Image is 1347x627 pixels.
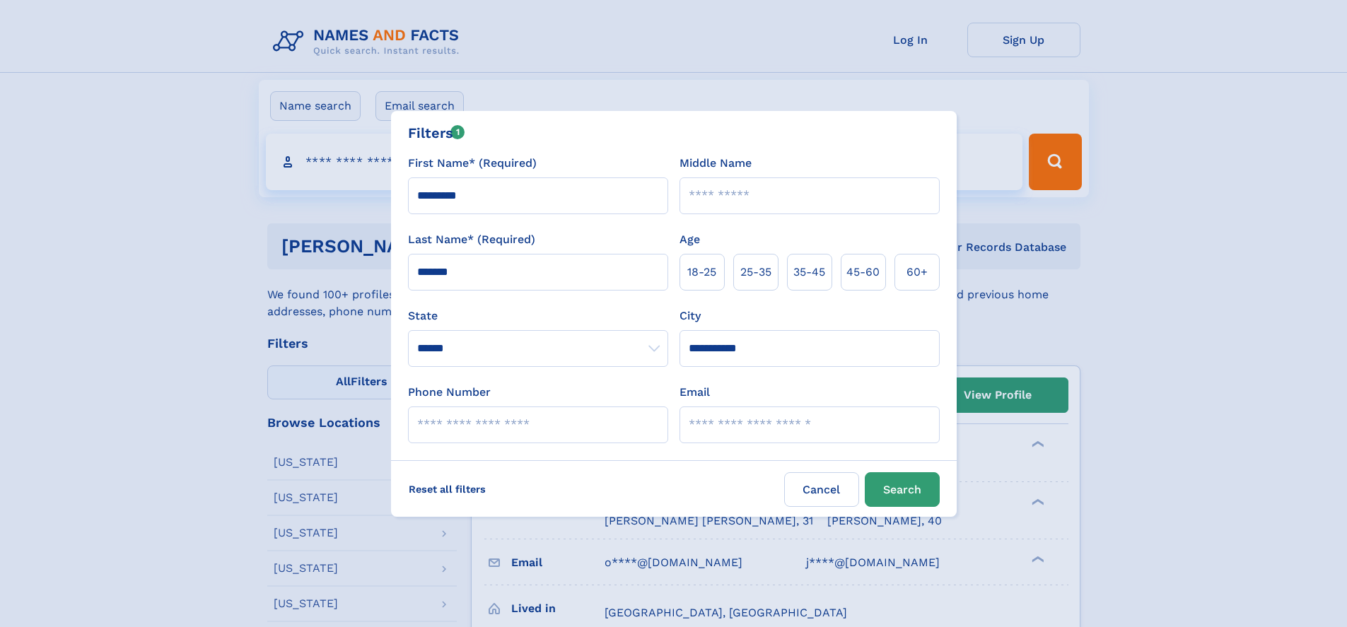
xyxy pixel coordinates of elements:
[865,472,940,507] button: Search
[680,155,752,172] label: Middle Name
[400,472,495,506] label: Reset all filters
[906,264,928,281] span: 60+
[740,264,771,281] span: 25‑35
[408,384,491,401] label: Phone Number
[680,231,700,248] label: Age
[687,264,716,281] span: 18‑25
[408,231,535,248] label: Last Name* (Required)
[408,155,537,172] label: First Name* (Required)
[846,264,880,281] span: 45‑60
[680,384,710,401] label: Email
[408,307,668,324] label: State
[784,472,859,507] label: Cancel
[408,122,465,143] div: Filters
[680,307,701,324] label: City
[793,264,825,281] span: 35‑45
